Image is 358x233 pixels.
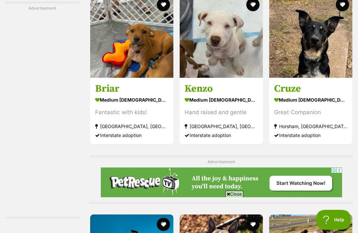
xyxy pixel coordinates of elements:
[185,122,258,131] strong: [GEOGRAPHIC_DATA], [GEOGRAPHIC_DATA]
[274,122,347,131] strong: Horsham, [GEOGRAPHIC_DATA]
[95,108,168,117] div: Fantastic with kids!
[185,95,258,105] strong: medium [DEMOGRAPHIC_DATA] Dog
[101,167,342,197] iframe: Advertisement
[95,82,168,95] h3: Briar
[90,77,173,145] a: Briar medium [DEMOGRAPHIC_DATA] Dog Fantastic with kids! [GEOGRAPHIC_DATA], [GEOGRAPHIC_DATA] Int...
[18,200,340,230] iframe: Advertisement
[274,108,347,117] div: Great Companion
[180,77,263,145] a: Kenzo medium [DEMOGRAPHIC_DATA] Dog Hand raised and gentle [GEOGRAPHIC_DATA], [GEOGRAPHIC_DATA] I...
[5,2,80,219] div: Advertisement
[316,210,351,230] iframe: Help Scout Beacon - Open
[274,131,347,140] div: Interstate adoption
[225,191,243,197] span: Close
[95,122,168,131] strong: [GEOGRAPHIC_DATA], [GEOGRAPHIC_DATA]
[16,14,69,212] iframe: Advertisement
[185,131,258,140] div: Interstate adoption
[269,77,352,145] a: Cruze medium [DEMOGRAPHIC_DATA] Dog Great Companion Horsham, [GEOGRAPHIC_DATA] Interstate adoption
[89,155,353,204] div: Advertisement
[185,82,258,95] h3: Kenzo
[274,95,347,105] strong: medium [DEMOGRAPHIC_DATA] Dog
[185,108,258,117] div: Hand raised and gentle
[95,131,168,140] div: Interstate adoption
[274,82,347,95] h3: Cruze
[95,95,168,105] strong: medium [DEMOGRAPHIC_DATA] Dog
